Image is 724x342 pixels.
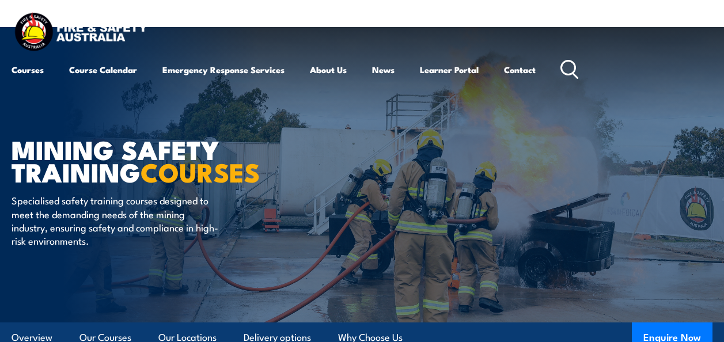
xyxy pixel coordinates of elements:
[12,138,296,183] h1: MINING SAFETY TRAINING
[162,56,285,83] a: Emergency Response Services
[504,56,536,83] a: Contact
[310,56,347,83] a: About Us
[12,193,222,248] p: Specialised safety training courses designed to meet the demanding needs of the mining industry, ...
[69,56,137,83] a: Course Calendar
[372,56,395,83] a: News
[420,56,479,83] a: Learner Portal
[12,56,44,83] a: Courses
[141,151,260,191] strong: COURSES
